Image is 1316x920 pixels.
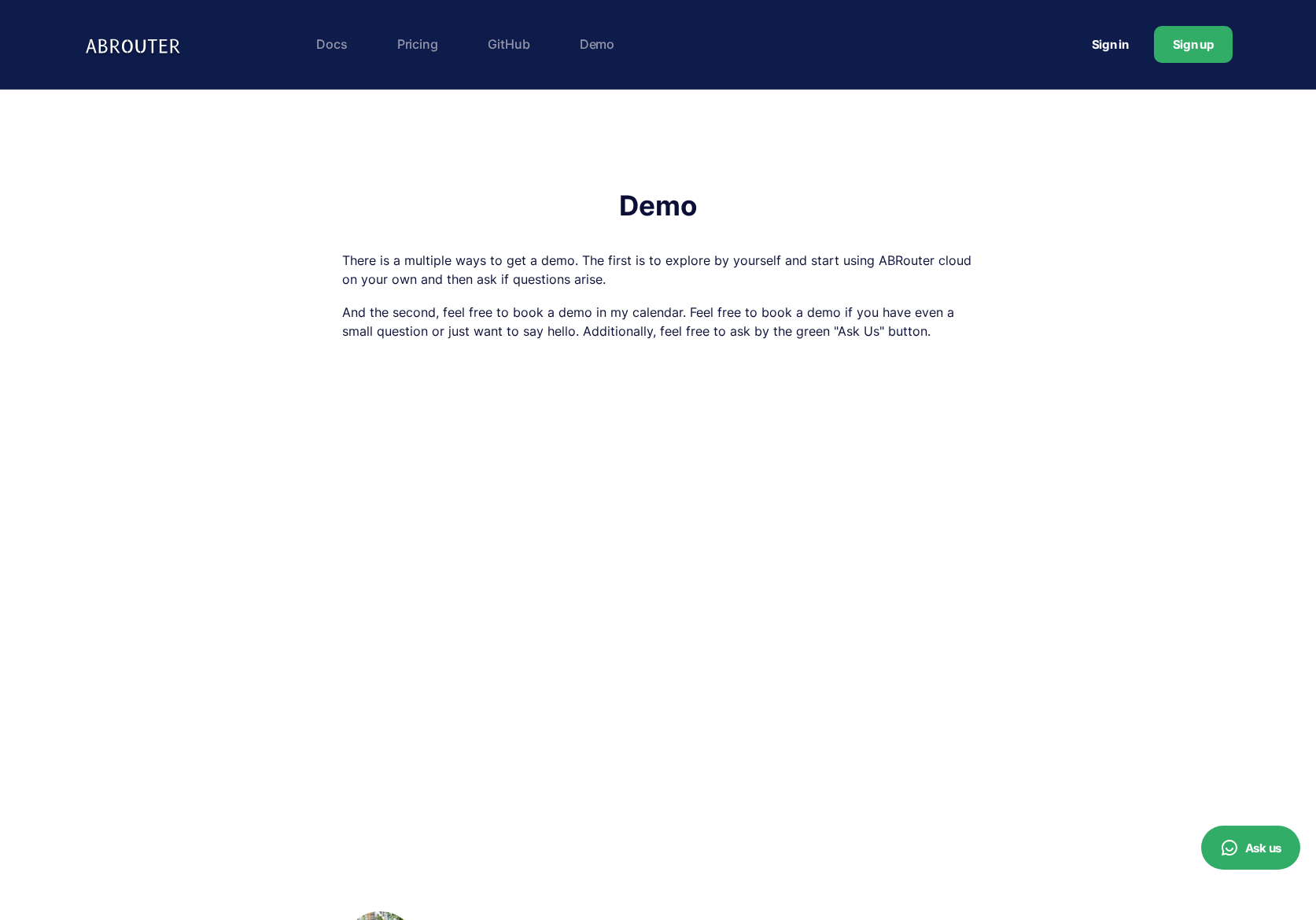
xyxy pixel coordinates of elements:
[342,251,975,289] p: There is a multiple ways to get a demo. The first is to explore by yourself and start using ABRou...
[84,28,186,61] img: Logo
[342,303,975,340] p: And the second, feel free to book a demo in my calendar. Feel free to book a demo if you have eve...
[480,28,538,60] a: GitHub
[342,192,975,219] h1: Demo
[1073,30,1148,59] a: Sign in
[572,28,622,60] a: Demo
[1201,826,1300,870] button: Ask us
[308,28,355,60] a: Docs
[1154,26,1233,63] a: Sign up
[389,28,446,60] a: Pricing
